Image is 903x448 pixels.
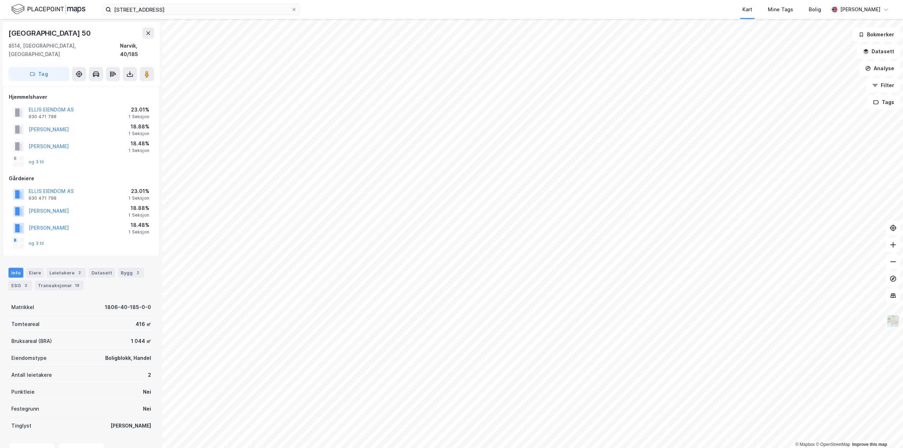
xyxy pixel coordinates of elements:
div: Nei [143,388,151,396]
div: 1 Seksjon [128,212,149,218]
div: Gårdeiere [9,174,154,183]
div: 1 Seksjon [128,131,149,137]
img: Z [886,314,900,328]
div: Hjemmelshaver [9,93,154,101]
div: 1 Seksjon [128,114,149,120]
div: Tomteareal [11,320,40,328]
div: 23.01% [128,105,149,114]
div: 23.01% [128,187,149,195]
div: Kontrollprogram for chat [868,414,903,448]
div: Matrikkel [11,303,34,311]
div: 2 [76,269,83,276]
div: 18.88% [128,204,149,212]
a: Mapbox [795,442,815,447]
div: [PERSON_NAME] [840,5,880,14]
div: [GEOGRAPHIC_DATA] 50 [8,28,92,39]
div: 3 [22,282,29,289]
div: Boligblokk, Handel [105,354,151,362]
div: 1 Seksjon [128,229,149,235]
div: 416 ㎡ [136,320,151,328]
div: 19 [73,282,81,289]
div: 18.48% [128,139,149,148]
div: Eiere [26,268,44,278]
div: Bruksareal (BRA) [11,337,52,345]
button: Filter [866,78,900,92]
div: 930 471 798 [29,195,56,201]
button: Tags [867,95,900,109]
div: Mine Tags [768,5,793,14]
div: Datasett [89,268,115,278]
div: Nei [143,405,151,413]
div: Eiendomstype [11,354,47,362]
a: Improve this map [852,442,887,447]
div: Antall leietakere [11,371,52,379]
div: Transaksjoner [35,280,84,290]
div: 1 Seksjon [128,195,149,201]
div: Festegrunn [11,405,39,413]
div: 930 471 798 [29,114,56,120]
button: Bokmerker [853,28,900,42]
div: 1 044 ㎡ [131,337,151,345]
button: Datasett [857,44,900,59]
div: 18.88% [128,122,149,131]
div: 8514, [GEOGRAPHIC_DATA], [GEOGRAPHIC_DATA] [8,42,120,59]
div: [PERSON_NAME] [110,422,151,430]
img: logo.f888ab2527a4732fd821a326f86c7f29.svg [11,3,85,16]
div: ESG [8,280,32,290]
iframe: Chat Widget [868,414,903,448]
div: 1806-40-185-0-0 [105,303,151,311]
button: Analyse [859,61,900,75]
div: Info [8,268,23,278]
div: Narvik, 40/185 [120,42,154,59]
div: 1 Seksjon [128,148,149,153]
div: 2 [134,269,141,276]
div: Punktleie [11,388,35,396]
div: 18.48% [128,221,149,229]
div: Leietakere [47,268,86,278]
input: Søk på adresse, matrikkel, gårdeiere, leietakere eller personer [111,4,291,15]
div: 2 [148,371,151,379]
div: Bygg [118,268,144,278]
div: Kart [742,5,752,14]
a: OpenStreetMap [816,442,850,447]
div: Tinglyst [11,422,31,430]
div: Bolig [809,5,821,14]
button: Tag [8,67,69,81]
